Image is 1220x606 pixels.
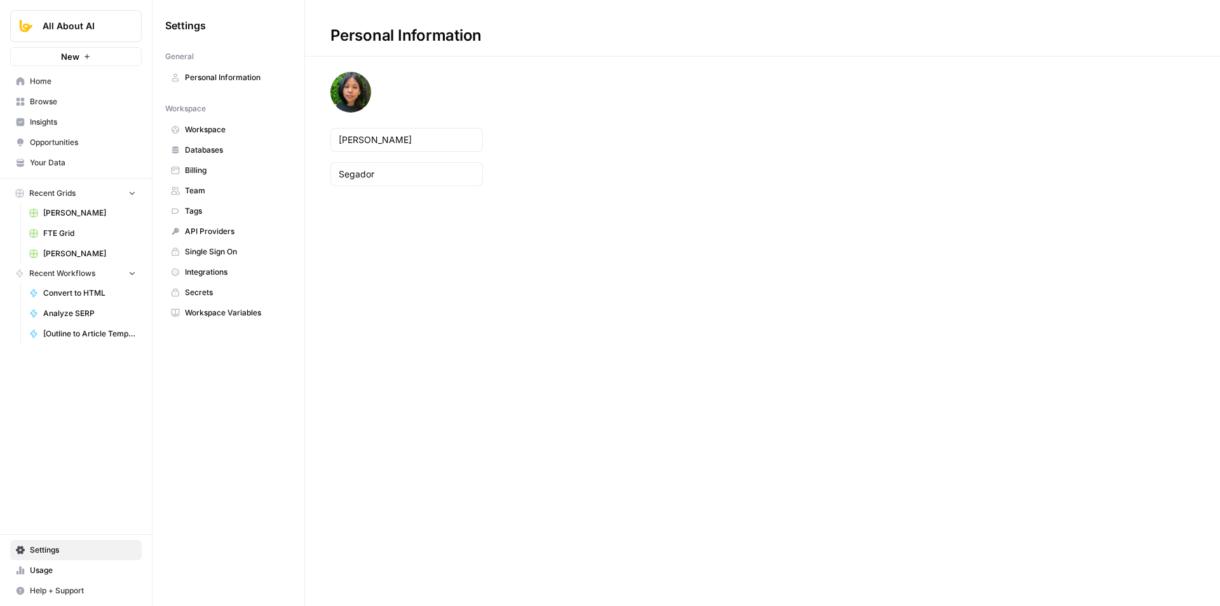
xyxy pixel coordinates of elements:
a: Analyze SERP [24,303,142,324]
span: Settings [30,544,136,556]
span: API Providers [185,226,286,237]
span: Workspace [165,103,206,114]
a: Opportunities [10,132,142,153]
a: Browse [10,92,142,112]
a: Settings [10,540,142,560]
span: All About AI [43,20,119,32]
a: Usage [10,560,142,581]
span: Workspace Variables [185,307,286,319]
a: Personal Information [165,67,292,88]
span: Your Data [30,157,136,169]
a: Workspace Variables [165,303,292,323]
button: New [10,47,142,66]
a: Team [165,181,292,201]
span: Team [185,185,286,196]
a: [Outline to Article Template] Outline to Article [24,324,142,344]
a: FTE Grid [24,223,142,244]
span: Tags [185,205,286,217]
a: Databases [165,140,292,160]
span: Secrets [185,287,286,298]
span: Personal Information [185,72,286,83]
a: Billing [165,160,292,181]
a: [PERSON_NAME] [24,203,142,223]
span: Convert to HTML [43,287,136,299]
img: avatar [330,72,371,113]
button: Help + Support [10,581,142,601]
span: FTE Grid [43,228,136,239]
span: Recent Workflows [29,268,95,279]
button: Recent Workflows [10,264,142,283]
span: [PERSON_NAME] [43,248,136,259]
a: Tags [165,201,292,221]
span: [Outline to Article Template] Outline to Article [43,328,136,340]
a: API Providers [165,221,292,242]
span: Workspace [185,124,286,135]
button: Workspace: All About AI [10,10,142,42]
span: Opportunities [30,137,136,148]
span: Integrations [185,266,286,278]
div: Personal Information [305,25,507,46]
span: Browse [30,96,136,107]
a: Your Data [10,153,142,173]
span: Insights [30,116,136,128]
span: Help + Support [30,585,136,596]
img: All About AI Logo [15,15,37,38]
span: Settings [165,18,206,33]
a: [PERSON_NAME] [24,244,142,264]
a: Secrets [165,282,292,303]
span: General [165,51,194,62]
a: Integrations [165,262,292,282]
span: Recent Grids [29,188,76,199]
a: Single Sign On [165,242,292,262]
span: Billing [185,165,286,176]
span: Databases [185,144,286,156]
a: Home [10,71,142,92]
a: Workspace [165,120,292,140]
span: [PERSON_NAME] [43,207,136,219]
span: Analyze SERP [43,308,136,319]
span: New [61,50,79,63]
span: Home [30,76,136,87]
button: Recent Grids [10,184,142,203]
span: Usage [30,565,136,576]
span: Single Sign On [185,246,286,258]
a: Insights [10,112,142,132]
a: Convert to HTML [24,283,142,303]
